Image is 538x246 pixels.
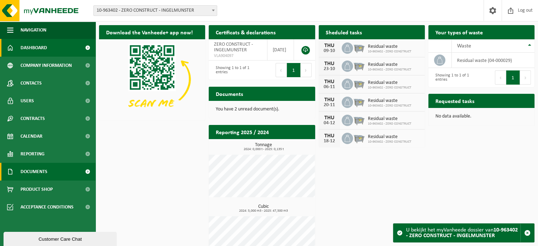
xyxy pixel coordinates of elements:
span: Residual waste [368,62,411,68]
span: Residual waste [368,116,411,122]
img: WB-2500-GAL-GY-01 [353,114,365,126]
span: 2024: 5,000 m3 - 2025: 47,500 m3 [212,209,315,213]
div: THU [322,97,336,103]
span: Contracts [21,110,45,127]
span: 2024: 0,000 t - 2025: 0,135 t [212,148,315,151]
div: THU [322,43,336,48]
button: 1 [287,63,301,77]
div: 04-12 [322,121,336,126]
img: WB-2500-GAL-GY-01 [353,59,365,71]
p: You have 2 unread document(s). [216,107,308,112]
span: Acceptance conditions [21,198,74,216]
span: 10-963402 - ZERO CONSTRUCT [368,104,411,108]
span: Dashboard [21,39,47,57]
span: Residual waste [368,80,411,86]
span: ZERO CONSTRUCT - INGELMUNSTER [214,42,253,53]
div: U bekijkt het myVanheede dossier van [406,224,520,242]
span: Reporting [21,145,45,163]
a: View reporting [267,139,314,153]
span: Residual waste [368,98,411,104]
span: Company information [21,57,72,74]
p: No data available. [435,114,527,119]
span: Documents [21,163,47,181]
h2: Sheduled tasks [319,25,369,39]
span: Waste [457,43,471,49]
div: 18-12 [322,139,336,144]
h3: Tonnage [212,143,315,151]
div: THU [322,79,336,85]
div: THU [322,133,336,139]
img: WB-2500-GAL-GY-01 [353,132,365,144]
button: Previous [495,70,506,85]
span: Users [21,92,34,110]
span: 10-963402 - ZERO CONSTRUCT [368,86,411,90]
span: Residual waste [368,134,411,140]
strong: 10-963402 - ZERO CONSTRUCT - INGELMUNSTER [406,227,518,239]
span: Residual waste [368,44,411,50]
div: THU [322,115,336,121]
img: WB-2500-GAL-GY-01 [353,96,365,108]
div: 20-11 [322,103,336,108]
iframe: chat widget [4,230,118,246]
h2: Certificats & declarations [209,25,283,39]
td: residual waste (04-000029) [452,53,534,68]
div: THU [322,61,336,67]
img: WB-2500-GAL-GY-01 [353,78,365,90]
h3: Cubic [212,204,315,213]
img: Download de VHEPlus App [99,39,205,119]
div: 23-10 [322,67,336,71]
button: Next [520,70,531,85]
span: Product Shop [21,181,53,198]
span: VLA904097 [214,53,261,59]
img: WB-2500-GAL-GY-01 [353,41,365,53]
span: 10-963402 - ZERO CONSTRUCT [368,50,411,54]
button: 1 [506,70,520,85]
div: Showing 1 to 1 of 1 entries [432,70,478,85]
div: Showing 1 to 1 of 1 entries [212,62,258,78]
h2: Download the Vanheede+ app now! [99,25,200,39]
h2: Reporting 2025 / 2024 [209,125,276,139]
h2: Requested tasks [428,94,481,108]
span: 10-963402 - ZERO CONSTRUCT [368,122,411,126]
span: Navigation [21,21,46,39]
button: Next [301,63,312,77]
h2: Your types of waste [428,25,490,39]
span: 10-963402 - ZERO CONSTRUCT - INGELMUNSTER [94,6,217,16]
div: 09-10 [322,48,336,53]
span: 10-963402 - ZERO CONSTRUCT - INGELMUNSTER [93,5,217,16]
button: Previous [276,63,287,77]
span: 10-963402 - ZERO CONSTRUCT [368,140,411,144]
span: Calendar [21,127,42,145]
span: Contacts [21,74,42,92]
span: 10-963402 - ZERO CONSTRUCT [368,68,411,72]
td: [DATE] [267,39,294,61]
div: 06-11 [322,85,336,90]
h2: Documents [209,87,250,101]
